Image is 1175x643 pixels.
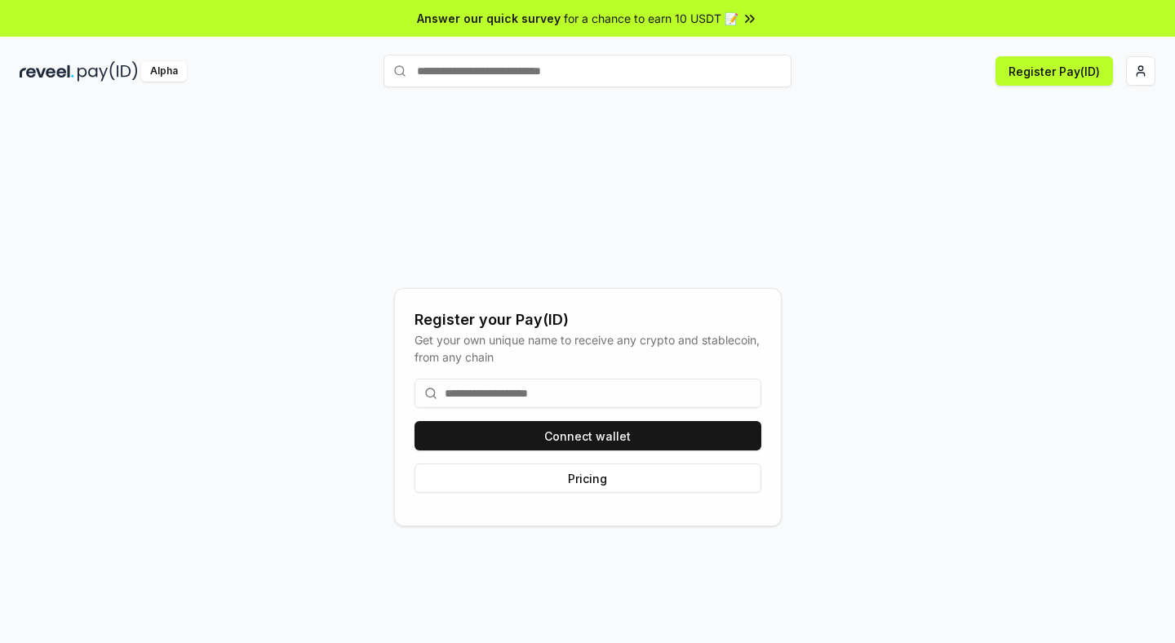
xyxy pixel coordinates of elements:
div: Register your Pay(ID) [415,308,761,331]
img: reveel_dark [20,61,74,82]
div: Alpha [141,61,187,82]
span: for a chance to earn 10 USDT 📝 [564,10,738,27]
img: pay_id [78,61,138,82]
div: Get your own unique name to receive any crypto and stablecoin, from any chain [415,331,761,366]
span: Answer our quick survey [417,10,561,27]
button: Pricing [415,463,761,493]
button: Connect wallet [415,421,761,450]
button: Register Pay(ID) [995,56,1113,86]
